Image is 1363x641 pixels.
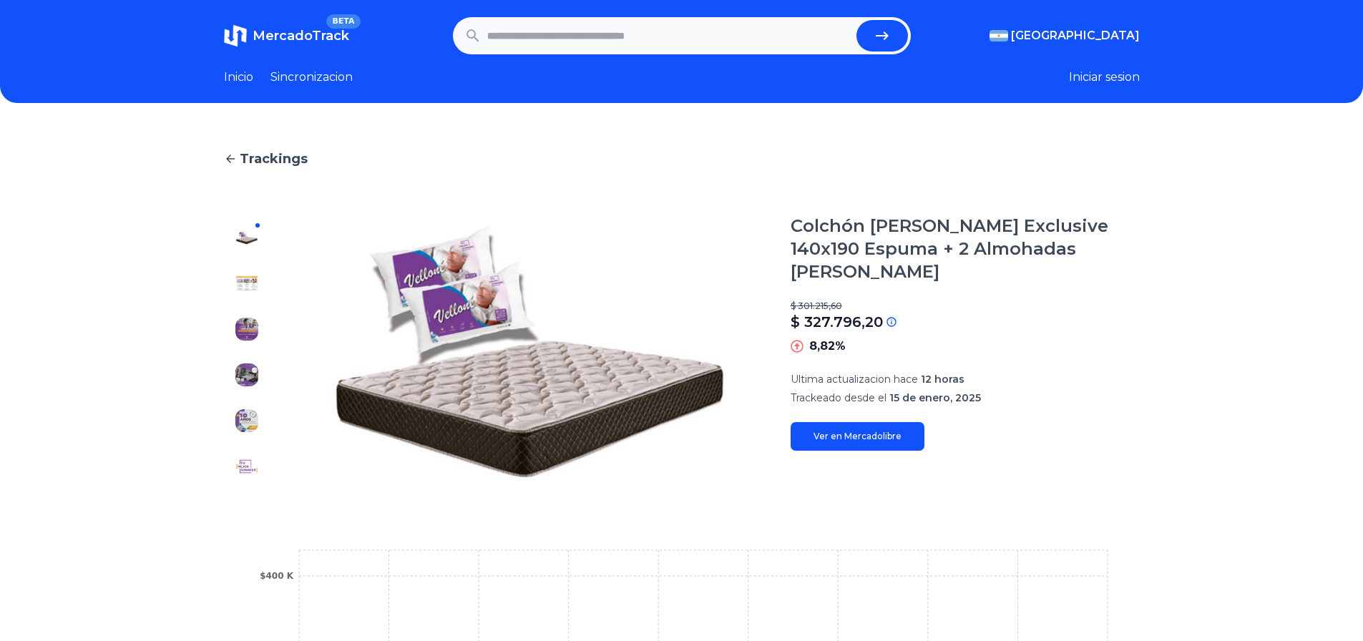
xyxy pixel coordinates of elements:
span: Trackings [240,149,308,169]
tspan: $400 K [260,571,294,581]
span: Ultima actualizacion hace [791,373,918,386]
img: MercadoTrack [224,24,247,47]
img: Colchón Cannon Exclusive 140x190 Espuma + 2 Almohadas Vellón [235,455,258,478]
h1: Colchón [PERSON_NAME] Exclusive 140x190 Espuma + 2 Almohadas [PERSON_NAME] [791,215,1140,283]
img: Argentina [990,30,1008,41]
span: 12 horas [921,373,964,386]
a: Trackings [224,149,1140,169]
img: Colchón Cannon Exclusive 140x190 Espuma + 2 Almohadas Vellón [235,226,258,249]
a: Sincronizacion [270,69,353,86]
img: Colchón Cannon Exclusive 140x190 Espuma + 2 Almohadas Vellón [235,363,258,386]
button: [GEOGRAPHIC_DATA] [990,27,1140,44]
span: Trackeado desde el [791,391,886,404]
a: MercadoTrackBETA [224,24,349,47]
a: Inicio [224,69,253,86]
a: Ver en Mercadolibre [791,422,924,451]
img: Colchón Cannon Exclusive 140x190 Espuma + 2 Almohadas Vellón [235,318,258,341]
img: Colchón Cannon Exclusive 140x190 Espuma + 2 Almohadas Vellón [235,272,258,295]
span: [GEOGRAPHIC_DATA] [1011,27,1140,44]
span: 15 de enero, 2025 [889,391,981,404]
span: BETA [326,14,360,29]
p: $ 301.215,60 [791,300,1140,312]
p: $ 327.796,20 [791,312,883,332]
p: 8,82% [809,338,846,355]
span: MercadoTrack [253,28,349,44]
img: Colchón Cannon Exclusive 140x190 Espuma + 2 Almohadas Vellón [235,409,258,432]
button: Iniciar sesion [1069,69,1140,86]
img: Colchón Cannon Exclusive 140x190 Espuma + 2 Almohadas Vellón [298,215,762,489]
